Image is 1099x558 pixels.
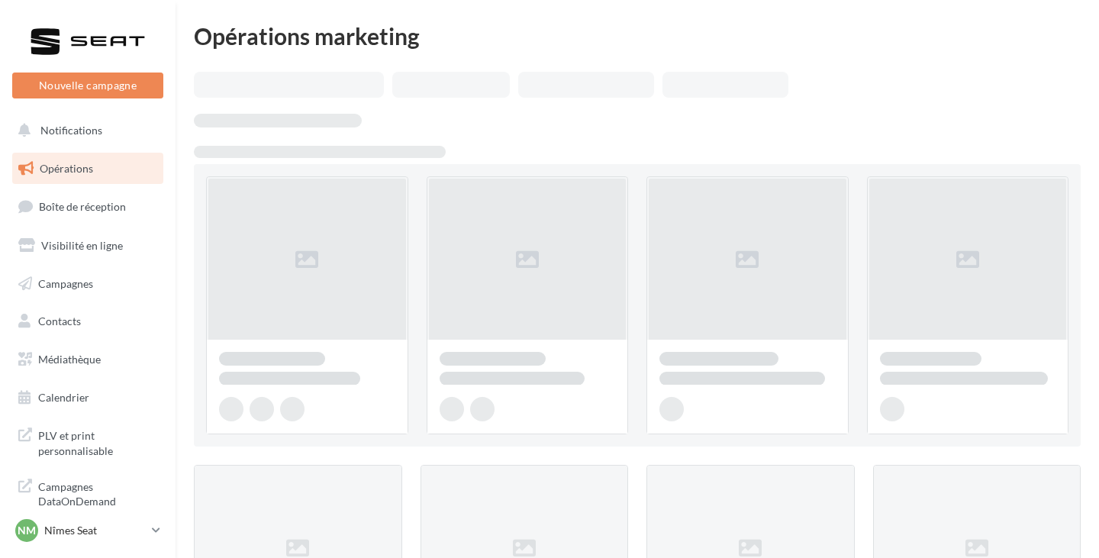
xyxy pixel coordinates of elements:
span: Contacts [38,314,81,327]
span: Campagnes [38,276,93,289]
a: Campagnes [9,268,166,300]
a: Campagnes DataOnDemand [9,470,166,515]
span: Visibilité en ligne [41,239,123,252]
span: PLV et print personnalisable [38,425,157,458]
a: Nm Nîmes Seat [12,516,163,545]
div: Opérations marketing [194,24,1081,47]
span: Notifications [40,124,102,137]
p: Nîmes Seat [44,523,146,538]
span: Nm [18,523,36,538]
span: Boîte de réception [39,200,126,213]
button: Notifications [9,115,160,147]
a: Visibilité en ligne [9,230,166,262]
a: Boîte de réception [9,190,166,223]
a: PLV et print personnalisable [9,419,166,464]
button: Nouvelle campagne [12,73,163,98]
a: Opérations [9,153,166,185]
a: Calendrier [9,382,166,414]
span: Calendrier [38,391,89,404]
span: Campagnes DataOnDemand [38,476,157,509]
span: Médiathèque [38,353,101,366]
a: Contacts [9,305,166,337]
a: Médiathèque [9,344,166,376]
span: Opérations [40,162,93,175]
